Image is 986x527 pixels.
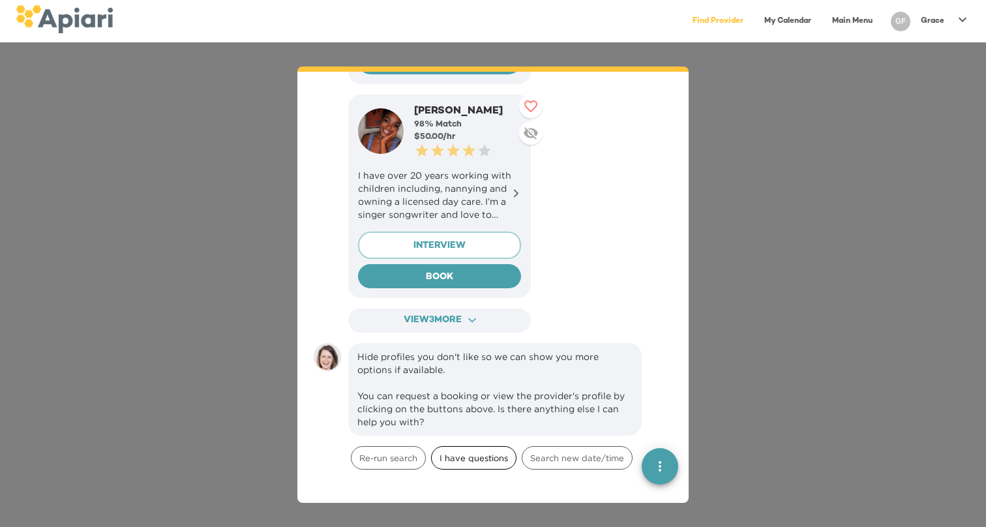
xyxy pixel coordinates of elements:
[357,350,633,429] div: Hide profiles you don't like so we can show you more options if available. You can request a book...
[358,108,404,154] img: user-photo-123-1747935081548.jpeg
[756,8,819,35] a: My Calendar
[685,8,751,35] a: Find Provider
[414,119,521,130] div: 98 % Match
[891,12,910,31] div: GF
[358,232,521,259] button: INTERVIEW
[414,104,521,119] div: [PERSON_NAME]
[313,343,342,372] img: amy.37686e0395c82528988e.png
[16,5,113,33] img: logo
[358,264,521,289] button: BOOK
[522,452,632,464] span: Search new date/time
[642,448,678,485] button: quick menu
[519,121,543,145] button: Descend provider in search
[522,446,633,470] div: Search new date/time
[369,238,510,254] span: INTERVIEW
[824,8,880,35] a: Main Menu
[351,446,426,470] div: Re-run search
[348,309,531,333] button: View3more
[351,452,425,464] span: Re-run search
[414,131,521,143] div: $ 50.00 /hr
[360,312,519,329] span: View 3 more
[431,446,516,470] div: I have questions
[921,16,944,27] p: Grace
[519,95,543,118] button: Like
[358,169,521,221] p: I have over 20 years working with children including, nannying and owning a licensed day care. I’...
[432,452,516,464] span: I have questions
[368,269,511,286] span: BOOK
